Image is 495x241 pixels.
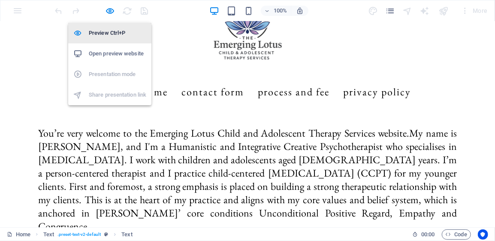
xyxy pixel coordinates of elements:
span: : [427,231,429,238]
span: Click to select. Double-click to edit [121,229,132,240]
a: About Me [124,58,168,82]
span: Code [446,229,467,240]
nav: breadcrumb [43,229,133,240]
a: Process and Fee [258,58,330,82]
span: You’re very welcome to the Emerging Lotus Child and Adolescent Therapy Services website. [38,105,410,118]
span: . preset-text-v2-default [57,229,101,240]
span: Click to select. Double-click to edit [43,229,54,240]
h6: Session time [412,229,435,240]
a: Click to cancel selection. Double-click to open Pages [7,229,30,240]
i: On resize automatically adjust zoom level to fit chosen device. [296,7,304,15]
button: 100% [261,6,291,16]
i: This element is a customizable preset [104,232,108,237]
button: Usercentrics [478,229,488,240]
h6: 100% [274,6,287,16]
a: Home [84,58,110,82]
h6: Preview Ctrl+P [89,28,146,38]
a: Privacy Policy [344,58,411,82]
button: Code [442,229,471,240]
button: pages [385,6,395,16]
h6: Open preview website [89,49,146,59]
a: Contact Form [182,58,244,82]
span: My name is [PERSON_NAME], and I'm a Humanistic and Integrative Creative Psychotherapist who speci... [38,105,457,211]
span: 00 00 [421,229,435,240]
i: Pages (Ctrl+Alt+S) [385,6,395,16]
